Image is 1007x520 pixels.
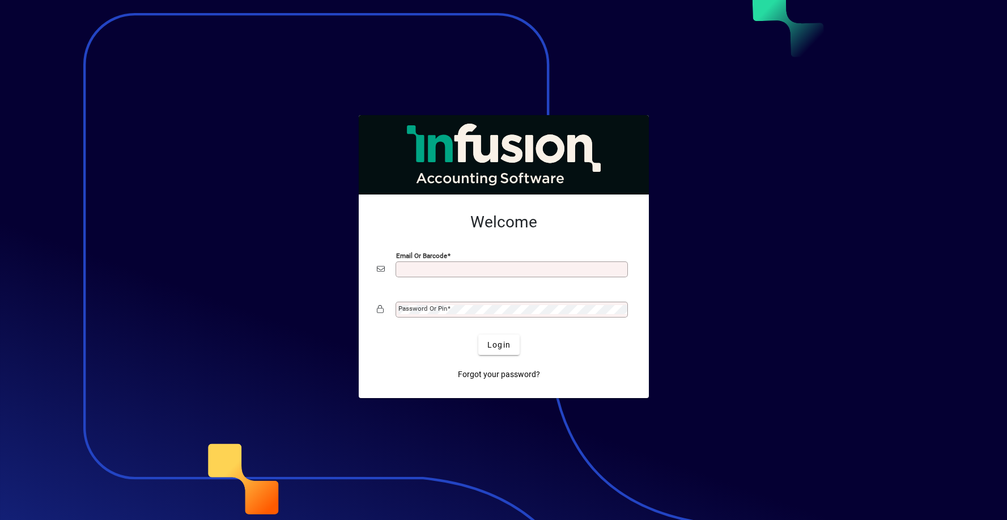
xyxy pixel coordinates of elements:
mat-label: Password or Pin [398,305,447,312]
mat-label: Email or Barcode [396,252,447,260]
h2: Welcome [377,213,631,232]
span: Forgot your password? [458,369,540,381]
span: Login [487,339,511,351]
button: Login [478,335,520,355]
a: Forgot your password? [453,364,545,384]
